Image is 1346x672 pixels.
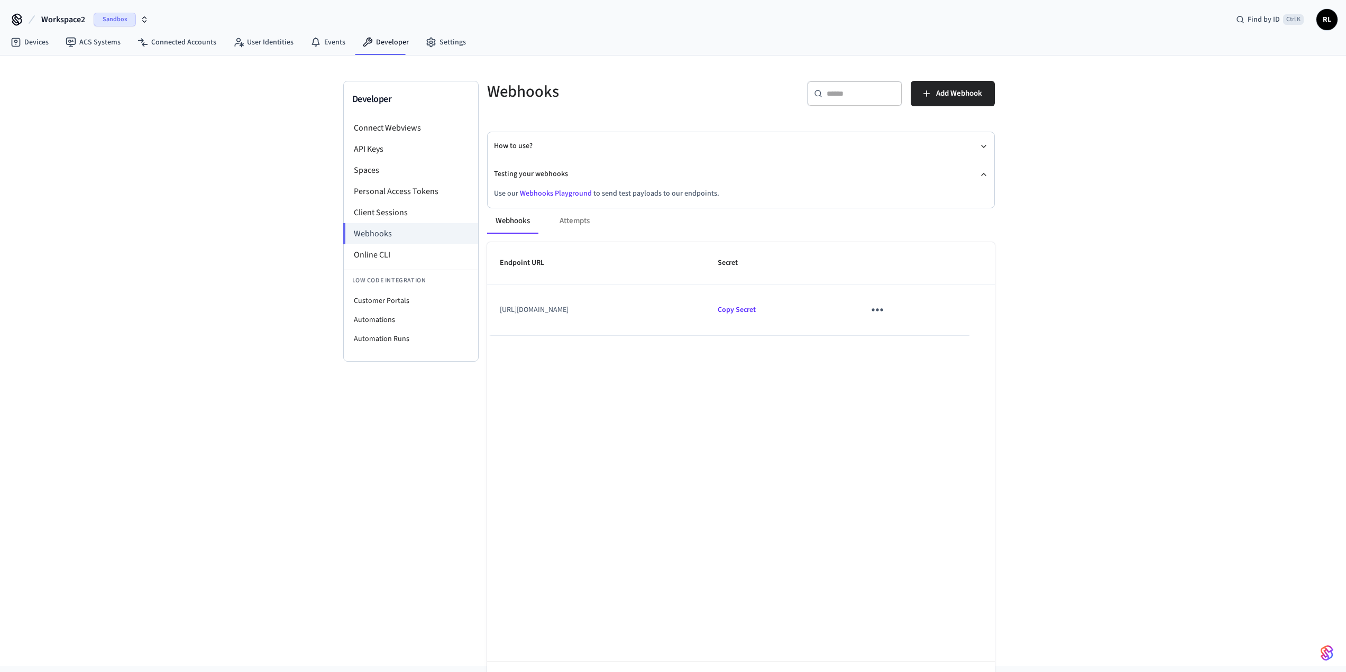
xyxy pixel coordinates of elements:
[344,244,478,265] li: Online CLI
[1228,10,1312,29] div: Find by IDCtrl K
[344,202,478,223] li: Client Sessions
[500,255,558,271] span: Endpoint URL
[302,33,354,52] a: Events
[354,33,417,52] a: Developer
[129,33,225,52] a: Connected Accounts
[1248,14,1280,25] span: Find by ID
[1317,10,1336,29] span: RL
[487,208,538,234] button: Webhooks
[344,139,478,160] li: API Keys
[520,188,592,199] a: Webhooks Playground
[417,33,474,52] a: Settings
[494,188,988,208] div: Testing your webhooks
[487,242,995,336] table: sticky table
[1321,645,1333,661] img: SeamLogoGradient.69752ec5.svg
[344,291,478,310] li: Customer Portals
[1316,9,1338,30] button: RL
[344,310,478,329] li: Automations
[494,188,988,199] p: Use our to send test payloads to our endpoints.
[494,160,988,188] button: Testing your webhooks
[718,255,752,271] span: Secret
[344,160,478,181] li: Spaces
[57,33,129,52] a: ACS Systems
[936,87,982,100] span: Add Webhook
[343,223,478,244] li: Webhooks
[94,13,136,26] span: Sandbox
[494,132,988,160] button: How to use?
[487,208,995,234] div: ant example
[718,305,756,315] span: Copied!
[344,181,478,202] li: Personal Access Tokens
[487,81,735,103] h5: Webhooks
[911,81,995,106] button: Add Webhook
[487,284,706,335] td: [URL][DOMAIN_NAME]
[2,33,57,52] a: Devices
[344,329,478,348] li: Automation Runs
[344,117,478,139] li: Connect Webviews
[1283,14,1304,25] span: Ctrl K
[41,13,85,26] span: Workspace2
[352,92,470,107] h3: Developer
[225,33,302,52] a: User Identities
[344,270,478,291] li: Low Code Integration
